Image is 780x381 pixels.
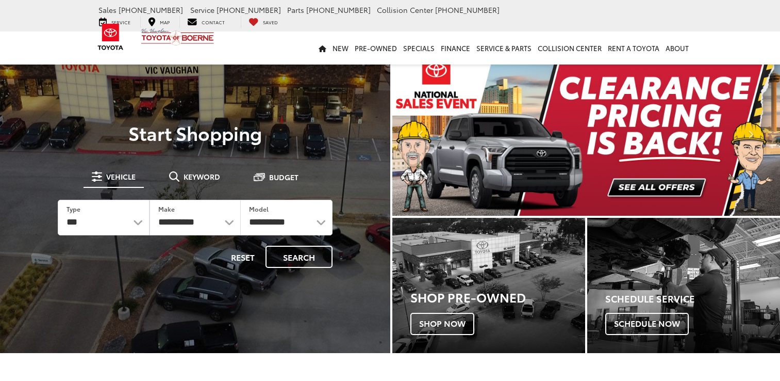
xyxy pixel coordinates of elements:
[352,31,400,65] a: Pre-Owned
[43,122,347,143] p: Start Shopping
[287,5,304,15] span: Parts
[98,5,117,15] span: Sales
[438,31,473,65] a: Finance
[217,5,281,15] span: [PHONE_NUMBER]
[722,72,780,195] button: Click to view next picture.
[316,31,329,65] a: Home
[605,31,662,65] a: Rent a Toyota
[119,5,183,15] span: [PHONE_NUMBER]
[140,16,177,27] a: Map
[329,31,352,65] a: New
[67,204,80,213] label: Type
[410,313,474,335] span: Shop Now
[190,5,214,15] span: Service
[179,16,233,27] a: Contact
[111,19,130,25] span: Service
[141,28,214,46] img: Vic Vaughan Toyota of Boerne
[392,218,585,353] a: Shop Pre-Owned Shop Now
[400,31,438,65] a: Specials
[410,290,585,304] h3: Shop Pre-Owned
[392,218,585,353] div: Toyota
[265,246,333,268] button: Search
[202,19,225,25] span: Contact
[158,204,175,213] label: Make
[587,218,780,353] a: Schedule Service Schedule Now
[241,16,286,27] a: My Saved Vehicles
[306,5,371,15] span: [PHONE_NUMBER]
[184,173,220,180] span: Keyword
[377,5,433,15] span: Collision Center
[106,173,136,180] span: Vehicle
[587,218,780,353] div: Toyota
[249,204,269,213] label: Model
[263,19,278,25] span: Saved
[473,31,535,65] a: Service & Parts: Opens in a new tab
[392,72,451,195] button: Click to view previous picture.
[91,16,138,27] a: Service
[535,31,605,65] a: Collision Center
[91,20,130,54] img: Toyota
[605,313,689,335] span: Schedule Now
[222,246,263,268] button: Reset
[605,294,780,304] h4: Schedule Service
[435,5,500,15] span: [PHONE_NUMBER]
[662,31,692,65] a: About
[160,19,170,25] span: Map
[269,173,298,181] span: Budget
